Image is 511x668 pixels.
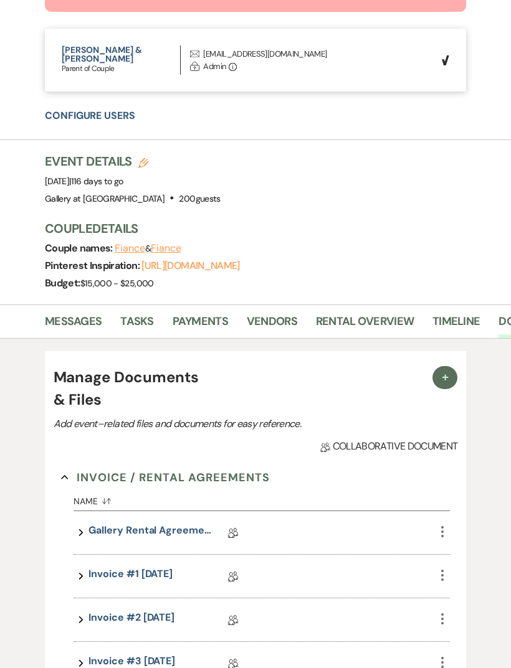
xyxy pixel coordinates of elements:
[45,153,221,170] h3: Event Details
[45,242,115,255] span: Couple names:
[45,220,499,237] h3: Couple Details
[61,468,270,487] button: Invoice / Rental Agreements
[45,111,135,121] button: Configure Users
[74,610,88,629] button: expand
[115,243,145,253] button: Fiance
[432,366,457,389] button: Plus Sign
[173,313,228,338] a: Payments
[320,439,457,454] span: Collaborative document
[54,416,458,432] p: Add event–related files and documents for easy reference.
[74,567,88,586] button: expand
[45,193,165,204] span: Gallery at [GEOGRAPHIC_DATA]
[80,278,154,289] span: $15,000 - $25,000
[54,366,209,411] h4: Manage Documents & Files
[88,610,174,629] a: Invoice #2 [DATE]
[45,276,80,289] span: Budget:
[141,259,239,272] a: [URL][DOMAIN_NAME]
[69,176,123,187] span: |
[439,370,451,383] span: Plus Sign
[88,523,213,542] a: Gallery Rental Agreement
[74,487,434,510] button: Name
[62,45,180,63] button: [PERSON_NAME] & [PERSON_NAME]
[203,60,226,73] div: Admin
[71,176,123,187] span: 116 days to go
[179,193,220,204] span: 200 guests
[74,523,88,542] button: expand
[45,176,123,187] span: [DATE]
[120,313,153,338] a: Tasks
[151,243,181,253] button: Fiance
[316,313,414,338] a: Rental Overview
[88,567,173,586] a: Invoice #1 [DATE]
[115,243,181,254] span: &
[203,48,327,60] div: [EMAIL_ADDRESS][DOMAIN_NAME]
[432,313,480,338] a: Timeline
[45,313,102,338] a: Messages
[247,313,297,338] a: Vendors
[45,259,141,272] span: Pinterest Inspiration:
[62,63,180,75] p: Parent of Couple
